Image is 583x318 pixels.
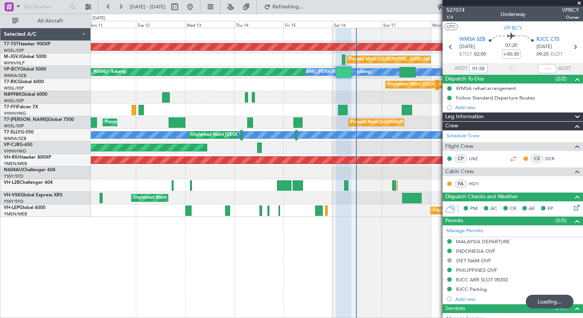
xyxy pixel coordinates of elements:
a: WMSA/SZB [4,136,26,141]
div: CP [454,154,467,163]
span: VP-BCY [504,24,522,32]
span: Leg Information [445,112,484,121]
a: WSSL/XSP [4,98,24,104]
span: 09:20 [536,51,549,58]
div: Unplanned Maint Wichita (Wichita Mid-continent) [433,205,527,216]
span: N604AU [4,168,23,172]
a: T7-[PERSON_NAME]Global 7500 [4,117,74,122]
span: Refreshing... [272,4,304,10]
span: T7-FFI [4,105,17,109]
div: Wed 13 [185,21,234,28]
span: VH-LEP [4,206,19,210]
a: Schedule Crew [446,132,480,140]
span: VPBCY [562,6,579,14]
span: 07:20 [505,42,517,50]
span: ALDT [558,65,571,72]
div: Underway [501,10,525,18]
button: All Aircraft [8,15,83,27]
a: N604AUChallenger 604 [4,168,55,172]
span: AC [490,205,497,213]
div: Sat 16 [332,21,382,28]
div: Unplanned Maint Sydney ([PERSON_NAME] Intl) [134,192,227,204]
div: PHILIPPINES OVF [456,267,497,273]
span: Cabin Crew [445,167,474,176]
div: WMSA refuel arrangement [456,85,516,92]
span: 1/4 [446,14,465,21]
div: Tue 12 [136,21,185,28]
span: M-JGVJ [4,55,21,59]
span: VP-BCY [4,67,20,72]
div: CS [531,154,543,163]
span: [DATE] - [DATE] [130,3,166,10]
div: Follow Standard Departure Routes [456,95,535,101]
div: RJCC ARR SLOT 0920Z [456,276,508,283]
div: Planned Maint [GEOGRAPHIC_DATA] (Seletar) [351,117,440,128]
a: WSSL/XSP [4,85,24,91]
div: Mon 11 [87,21,136,28]
span: Dispatch Checks and Weather [445,193,518,201]
span: ELDT [551,51,563,58]
a: VH-L2BChallenger 604 [4,180,53,185]
a: VHHH/HKG [4,111,26,116]
input: Trip Number [23,1,67,13]
span: ATOT [455,65,467,72]
div: Fri 15 [283,21,333,28]
div: Planned Maint [GEOGRAPHIC_DATA] ([GEOGRAPHIC_DATA]) [105,117,225,128]
a: WSSL/XSP [4,48,24,53]
a: HDY [469,180,486,187]
span: [DATE] [536,43,552,51]
div: Planned Maint [GEOGRAPHIC_DATA] (Seletar) [349,54,438,65]
span: Dispatch To-Dos [445,75,484,84]
a: N8998KGlobal 6000 [4,92,47,97]
div: Mon 18 [431,21,480,28]
a: VH-VSKGlobal Express XRS [4,193,63,198]
a: M-JGVJGlobal 5000 [4,55,47,59]
a: VP-BCYGlobal 5000 [4,67,46,72]
span: Permits [445,217,463,225]
a: WSSL/XSP [4,123,24,129]
span: [DATE] [459,43,475,51]
a: VH-RIUHawker 800XP [4,155,51,160]
span: RJCC CTS [536,36,559,43]
span: 02:00 [474,51,486,58]
a: DCR [545,155,562,162]
a: YMEN/MEB [4,161,27,167]
div: Thu 14 [234,21,283,28]
span: VH-RIU [4,155,19,160]
div: Loading... [526,295,573,308]
span: (5/5) [556,217,567,225]
div: Sun 17 [382,21,431,28]
a: VP-CJRG-650 [4,143,32,147]
a: VH-LEPGlobal 6000 [4,206,45,210]
span: (2/2) [556,75,567,83]
a: LNZ [469,155,486,162]
span: T7-[PERSON_NAME] [4,117,48,122]
span: FP [548,205,553,213]
a: T7-RICGlobal 6000 [4,80,44,84]
a: T7-ELLYG-550 [4,130,34,135]
div: Unplanned Maint [GEOGRAPHIC_DATA] (Sultan [PERSON_NAME] [PERSON_NAME] - Subang) [191,129,374,141]
span: All Aircraft [20,18,81,24]
div: FA [454,180,467,188]
a: Manage Permits [446,227,483,235]
span: VH-VSK [4,193,21,198]
span: N8998K [4,92,21,97]
span: T7-ELLY [4,130,21,135]
a: YSSY/SYD [4,173,23,179]
span: VH-L2B [4,180,20,185]
button: UTC [444,23,458,30]
span: Flight Crew [445,142,473,151]
a: YMEN/MEB [4,211,27,217]
a: T7-TSTHawker 900XP [4,42,50,47]
a: WIHH/HLP [4,60,25,66]
span: Owner [562,14,579,21]
span: PM [470,205,478,213]
a: YSSY/SYD [4,199,23,204]
span: WMSA SZB [459,36,485,43]
span: T7-TST [4,42,19,47]
div: MALAYSIA DEPARTURE [456,238,510,245]
span: VP-CJR [4,143,19,147]
div: VIET NAM OVF [456,257,491,264]
input: --:-- [469,64,488,73]
span: T7-RIC [4,80,18,84]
